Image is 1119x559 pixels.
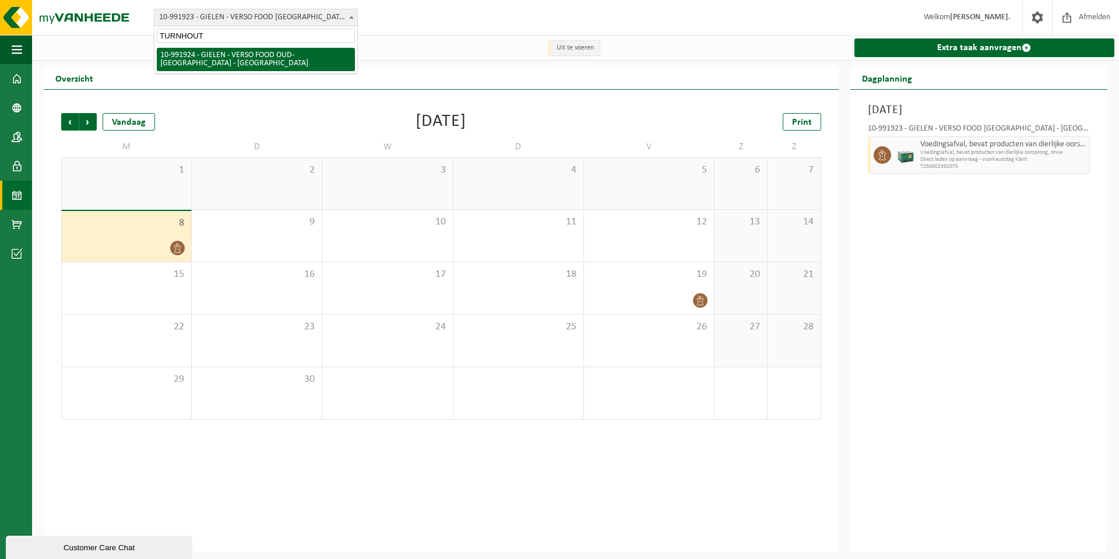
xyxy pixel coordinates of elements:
[68,321,185,333] span: 22
[590,268,708,281] span: 19
[792,118,812,127] span: Print
[720,216,761,228] span: 13
[548,40,600,56] li: Uit te voeren
[850,66,924,89] h2: Dagplanning
[61,136,192,157] td: M
[157,48,355,71] li: 10-991924 - GIELEN - VERSO FOOD OUD-[GEOGRAPHIC_DATA] - [GEOGRAPHIC_DATA]
[103,113,155,131] div: Vandaag
[79,113,97,131] span: Volgende
[328,216,446,228] span: 10
[920,156,1086,163] span: Direct laden op aanvraag - voorkeursdag klant
[322,136,453,157] td: W
[68,268,185,281] span: 15
[459,164,578,177] span: 4
[720,164,761,177] span: 6
[773,321,814,333] span: 28
[920,163,1086,170] span: T250002592075
[950,13,1011,22] strong: [PERSON_NAME].
[68,217,185,230] span: 8
[590,216,708,228] span: 12
[590,164,708,177] span: 5
[773,268,814,281] span: 21
[6,533,195,559] iframe: chat widget
[44,66,105,89] h2: Overzicht
[328,268,446,281] span: 17
[854,38,1114,57] a: Extra taak aanvragen
[328,321,446,333] span: 24
[68,373,185,386] span: 29
[768,136,821,157] td: Z
[584,136,715,157] td: V
[192,136,322,157] td: D
[61,113,79,131] span: Vorige
[459,321,578,333] span: 25
[868,125,1090,136] div: 10-991923 - GIELEN - VERSO FOOD [GEOGRAPHIC_DATA] - [GEOGRAPHIC_DATA]
[154,9,357,26] span: 10-991923 - GIELEN - VERSO FOOD ESSEN - ESSEN
[897,146,914,164] img: PB-LB-0680-HPE-GN-01
[198,268,316,281] span: 16
[720,321,761,333] span: 27
[416,113,466,131] div: [DATE]
[198,373,316,386] span: 30
[590,321,708,333] span: 26
[773,216,814,228] span: 14
[773,164,814,177] span: 7
[920,149,1086,156] span: Voedingsafval, bevat producten van dierlijke oorsprong, onve
[68,164,185,177] span: 1
[715,136,768,157] td: Z
[198,164,316,177] span: 2
[154,9,358,26] span: 10-991923 - GIELEN - VERSO FOOD ESSEN - ESSEN
[198,321,316,333] span: 23
[453,136,584,157] td: D
[783,113,821,131] a: Print
[920,140,1086,149] span: Voedingsafval, bevat producten van dierlijke oorsprong, onverpakt, categorie 3
[328,164,446,177] span: 3
[459,268,578,281] span: 18
[868,101,1090,119] h3: [DATE]
[459,216,578,228] span: 11
[198,216,316,228] span: 9
[720,268,761,281] span: 20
